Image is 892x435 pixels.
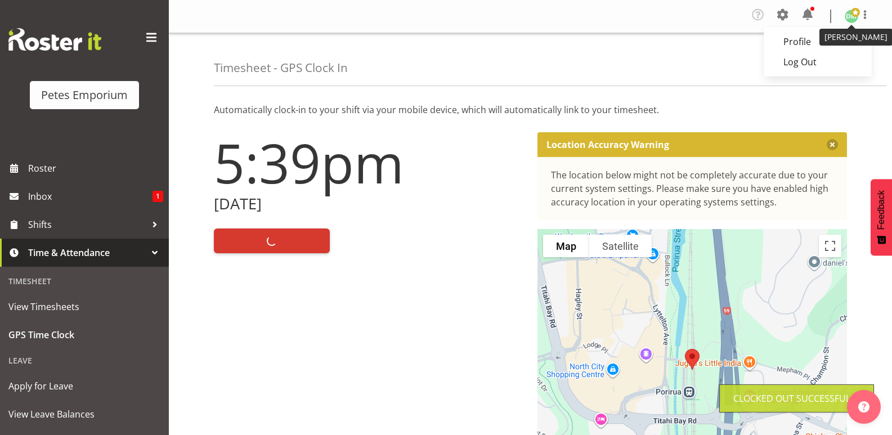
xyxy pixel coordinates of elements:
span: View Leave Balances [8,406,160,423]
button: Toggle fullscreen view [819,235,841,257]
button: Show street map [543,235,589,257]
div: Clocked out Successfully [733,392,860,405]
div: The location below might not be completely accurate due to your current system settings. Please m... [551,168,834,209]
a: View Timesheets [3,293,166,321]
img: help-xxl-2.png [858,401,869,412]
button: Close message [827,139,838,150]
a: GPS Time Clock [3,321,166,349]
span: GPS Time Clock [8,326,160,343]
img: Rosterit website logo [8,28,101,51]
p: Location Accuracy Warning [546,139,669,150]
p: Automatically clock-in to your shift via your mobile device, which will automatically link to you... [214,103,847,116]
h2: [DATE] [214,195,524,213]
span: Inbox [28,188,153,205]
span: Time & Attendance [28,244,146,261]
span: Shifts [28,216,146,233]
span: Apply for Leave [8,378,160,394]
div: Timesheet [3,270,166,293]
button: Show satellite imagery [589,235,652,257]
button: Feedback - Show survey [871,179,892,255]
div: Petes Emporium [41,87,128,104]
h1: 5:39pm [214,132,524,193]
a: Apply for Leave [3,372,166,400]
span: Roster [28,160,163,177]
div: Leave [3,349,166,372]
span: Feedback [876,190,886,230]
img: david-mcauley697.jpg [845,10,858,23]
a: Profile [764,32,872,52]
a: Log Out [764,52,872,72]
span: 1 [153,191,163,202]
span: View Timesheets [8,298,160,315]
a: View Leave Balances [3,400,166,428]
h4: Timesheet - GPS Clock In [214,61,348,74]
